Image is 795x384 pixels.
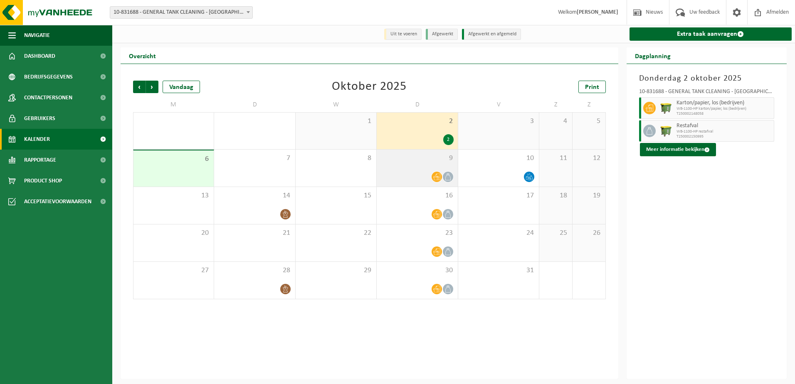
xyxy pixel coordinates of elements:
span: 5 [577,117,601,126]
li: Uit te voeren [384,29,422,40]
span: 8 [300,154,372,163]
span: 10-831688 - GENERAL TANK CLEANING - ANTWERPEN [110,6,253,19]
span: Gebruikers [24,108,55,129]
a: Extra taak aanvragen [630,27,792,41]
span: Vorige [133,81,146,93]
a: Print [578,81,606,93]
div: Oktober 2025 [332,81,407,93]
div: 2 [443,134,454,145]
span: 31 [462,266,535,275]
span: 24 [462,229,535,238]
span: Product Shop [24,170,62,191]
span: 19 [577,191,601,200]
td: V [458,97,539,112]
span: 16 [381,191,453,200]
h2: Dagplanning [627,47,679,64]
span: WB-1100-HP restafval [676,129,772,134]
span: 2 [381,117,453,126]
span: Print [585,84,599,91]
span: 17 [462,191,535,200]
span: 25 [543,229,568,238]
span: T250002148058 [676,111,772,116]
span: 13 [138,191,210,200]
span: WB-1100-HP karton/papier, los (bedrijven) [676,106,772,111]
span: T250002150995 [676,134,772,139]
span: 4 [543,117,568,126]
span: 21 [218,229,291,238]
span: 28 [218,266,291,275]
span: 23 [381,229,453,238]
span: 15 [300,191,372,200]
td: D [214,97,295,112]
span: 1 [300,117,372,126]
span: Karton/papier, los (bedrijven) [676,100,772,106]
span: Kalender [24,129,50,150]
h3: Donderdag 2 oktober 2025 [639,72,775,85]
span: 22 [300,229,372,238]
span: 29 [300,266,372,275]
td: M [133,97,214,112]
span: 6 [138,155,210,164]
strong: [PERSON_NAME] [577,9,618,15]
td: Z [539,97,573,112]
span: Volgende [146,81,158,93]
img: WB-1100-HPE-GN-50 [660,125,672,137]
span: Acceptatievoorwaarden [24,191,91,212]
td: W [296,97,377,112]
span: 14 [218,191,291,200]
span: 10 [462,154,535,163]
span: 27 [138,266,210,275]
button: Meer informatie bekijken [640,143,716,156]
span: 11 [543,154,568,163]
img: WB-1100-HPE-GN-50 [660,102,672,114]
span: Dashboard [24,46,55,66]
span: 12 [577,154,601,163]
span: 18 [543,191,568,200]
h2: Overzicht [121,47,164,64]
span: 9 [381,154,453,163]
span: 26 [577,229,601,238]
span: Bedrijfsgegevens [24,66,73,87]
span: 10-831688 - GENERAL TANK CLEANING - ANTWERPEN [110,7,252,18]
span: 20 [138,229,210,238]
span: 30 [381,266,453,275]
div: Vandaag [163,81,200,93]
span: Restafval [676,123,772,129]
td: Z [573,97,606,112]
li: Afgewerkt [426,29,458,40]
span: Contactpersonen [24,87,72,108]
li: Afgewerkt en afgemeld [462,29,521,40]
span: 3 [462,117,535,126]
div: 10-831688 - GENERAL TANK CLEANING - [GEOGRAPHIC_DATA] [639,89,775,97]
span: Navigatie [24,25,50,46]
span: Rapportage [24,150,56,170]
td: D [377,97,458,112]
span: 7 [218,154,291,163]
